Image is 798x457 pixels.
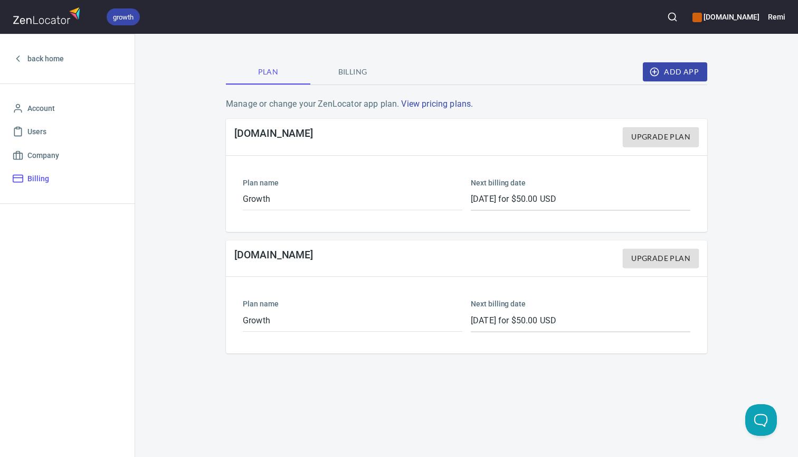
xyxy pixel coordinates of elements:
[27,149,59,162] span: Company
[692,13,702,22] button: color-CE600E
[623,127,699,147] button: Upgrade Plan
[107,12,140,23] span: growth
[471,177,690,189] h6: Next billing date
[8,167,126,191] a: Billing
[768,11,785,23] h6: Remi
[234,249,313,268] h4: [DOMAIN_NAME]
[27,52,64,66] span: back home
[317,66,388,79] span: Billing
[8,120,126,144] a: Users
[768,5,785,29] button: Remi
[471,193,690,206] p: [DATE] for $50.00 USD
[692,11,759,23] h6: [DOMAIN_NAME]
[13,4,83,27] img: zenlocator
[643,62,707,82] button: Add App
[631,130,690,144] span: Upgrade Plan
[651,66,699,79] span: Add App
[745,404,777,436] iframe: Help Scout Beacon - Open
[8,144,126,167] a: Company
[226,98,707,110] p: Manage or change your ZenLocator app plan.
[471,314,690,327] p: [DATE] for $50.00 USD
[234,127,313,147] h4: [DOMAIN_NAME]
[401,99,473,109] a: View pricing plans.
[8,47,126,71] a: back home
[243,314,462,327] p: Growth
[232,66,304,79] span: Plan
[243,298,462,310] h6: Plan name
[631,252,690,265] span: Upgrade Plan
[27,102,55,115] span: Account
[661,5,684,29] button: Search
[243,193,462,206] p: Growth
[623,249,699,268] button: Upgrade Plan
[107,8,140,25] div: growth
[27,172,49,185] span: Billing
[27,125,46,138] span: Users
[243,177,462,189] h6: Plan name
[471,298,690,310] h6: Next billing date
[8,97,126,120] a: Account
